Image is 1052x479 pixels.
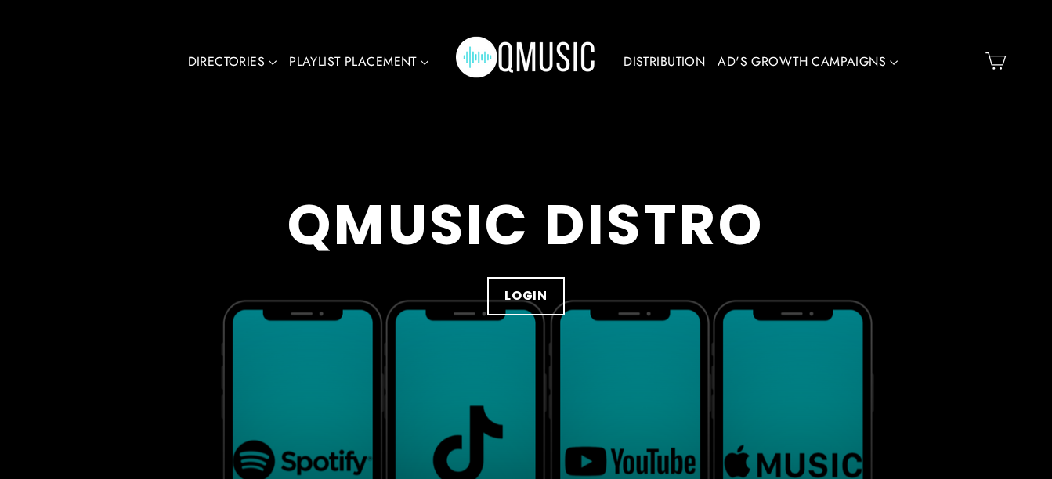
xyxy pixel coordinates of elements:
[182,44,284,80] a: DIRECTORIES
[132,16,920,107] div: Primary
[456,26,597,96] img: Q Music Promotions
[617,44,711,80] a: DISTRIBUTION
[487,277,565,315] a: LOGIN
[287,193,764,258] div: QMUSIC DISTRO
[711,44,904,80] a: AD'S GROWTH CAMPAIGNS
[283,44,435,80] a: PLAYLIST PLACEMENT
